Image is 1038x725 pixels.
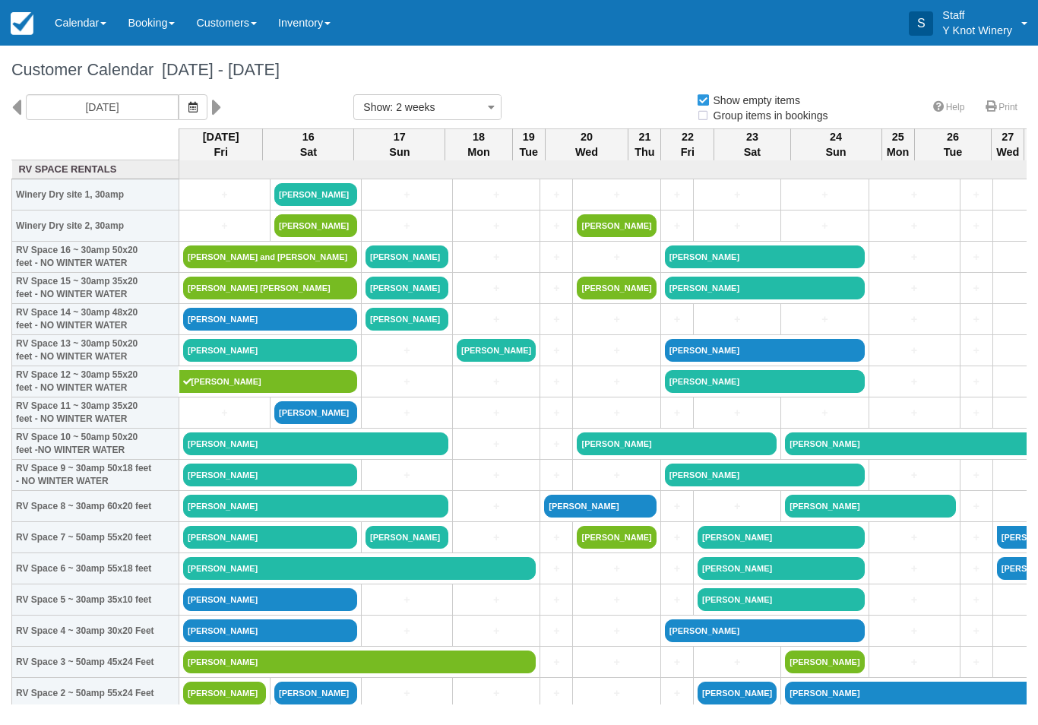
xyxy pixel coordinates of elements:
[183,557,536,580] a: [PERSON_NAME]
[785,405,864,421] a: +
[544,592,568,608] a: +
[696,104,838,127] label: Group items in bookings
[274,401,357,424] a: [PERSON_NAME]
[577,432,777,455] a: [PERSON_NAME]
[698,499,777,514] a: +
[577,592,656,608] a: +
[577,187,656,203] a: +
[873,654,956,670] a: +
[457,187,536,203] a: +
[544,249,568,265] a: +
[457,249,536,265] a: +
[12,553,179,584] th: RV Space 6 ~ 30amp 55x18 feet
[183,245,357,268] a: [PERSON_NAME] and [PERSON_NAME]
[785,651,864,673] a: [PERSON_NAME]
[544,187,568,203] a: +
[698,654,777,670] a: +
[665,464,865,486] a: [PERSON_NAME]
[942,23,1012,38] p: Y Knot Winery
[665,312,689,328] a: +
[12,460,179,491] th: RV Space 9 ~ 30amp 50x18 feet - NO WINTER WATER
[785,312,864,328] a: +
[457,436,536,452] a: +
[577,654,656,670] a: +
[457,685,536,701] a: +
[544,495,656,518] a: [PERSON_NAME]
[457,623,536,639] a: +
[183,588,357,611] a: [PERSON_NAME]
[544,654,568,670] a: +
[544,312,568,328] a: +
[696,89,810,112] label: Show empty items
[577,685,656,701] a: +
[457,592,536,608] a: +
[628,128,661,160] th: 21 Thu
[12,491,179,522] th: RV Space 8 ~ 30amp 60x20 feet
[457,499,536,514] a: +
[873,280,956,296] a: +
[698,405,777,421] a: +
[12,584,179,616] th: RV Space 5 ~ 30amp 35x10 feet
[924,97,974,119] a: Help
[992,128,1024,160] th: 27 Wed
[577,277,656,299] a: [PERSON_NAME]
[183,405,266,421] a: +
[457,405,536,421] a: +
[457,312,536,328] a: +
[12,647,179,678] th: RV Space 3 ~ 50amp 45x24 Feet
[785,218,864,234] a: +
[873,530,956,546] a: +
[12,678,179,709] th: RV Space 2 ~ 50amp 55x24 Feet
[665,370,865,393] a: [PERSON_NAME]
[544,623,568,639] a: +
[665,592,689,608] a: +
[873,218,956,234] a: +
[457,280,536,296] a: +
[577,623,656,639] a: +
[698,218,777,234] a: +
[577,405,656,421] a: +
[12,211,179,242] th: Winery Dry site 2, 30amp
[665,405,689,421] a: +
[366,218,448,234] a: +
[366,187,448,203] a: +
[366,526,448,549] a: [PERSON_NAME]
[457,467,536,483] a: +
[183,432,448,455] a: [PERSON_NAME]
[665,245,865,268] a: [PERSON_NAME]
[873,623,956,639] a: +
[545,128,628,160] th: 20 Wed
[544,530,568,546] a: +
[366,343,448,359] a: +
[964,187,989,203] a: +
[263,128,354,160] th: 16 Sat
[696,109,840,120] span: Group items in bookings
[353,94,502,120] button: Show: 2 weeks
[873,561,956,577] a: +
[873,374,956,390] a: +
[544,436,568,452] a: +
[964,499,989,514] a: +
[665,685,689,701] a: +
[698,312,777,328] a: +
[785,187,864,203] a: +
[665,218,689,234] a: +
[873,187,956,203] a: +
[665,499,689,514] a: +
[183,339,357,362] a: [PERSON_NAME]
[183,308,357,331] a: [PERSON_NAME]
[11,61,1027,79] h1: Customer Calendar
[964,654,989,670] a: +
[577,374,656,390] a: +
[698,588,865,611] a: [PERSON_NAME]
[12,273,179,304] th: RV Space 15 ~ 30amp 35x20 feet - NO WINTER WATER
[274,682,357,704] a: [PERSON_NAME]
[964,530,989,546] a: +
[873,405,956,421] a: +
[577,343,656,359] a: +
[12,429,179,460] th: RV Space 10 ~ 50amp 50x20 feet -NO WINTER WATER
[964,561,989,577] a: +
[12,304,179,335] th: RV Space 14 ~ 30amp 48x20 feet - NO WINTER WATER
[366,245,448,268] a: [PERSON_NAME]
[976,97,1027,119] a: Print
